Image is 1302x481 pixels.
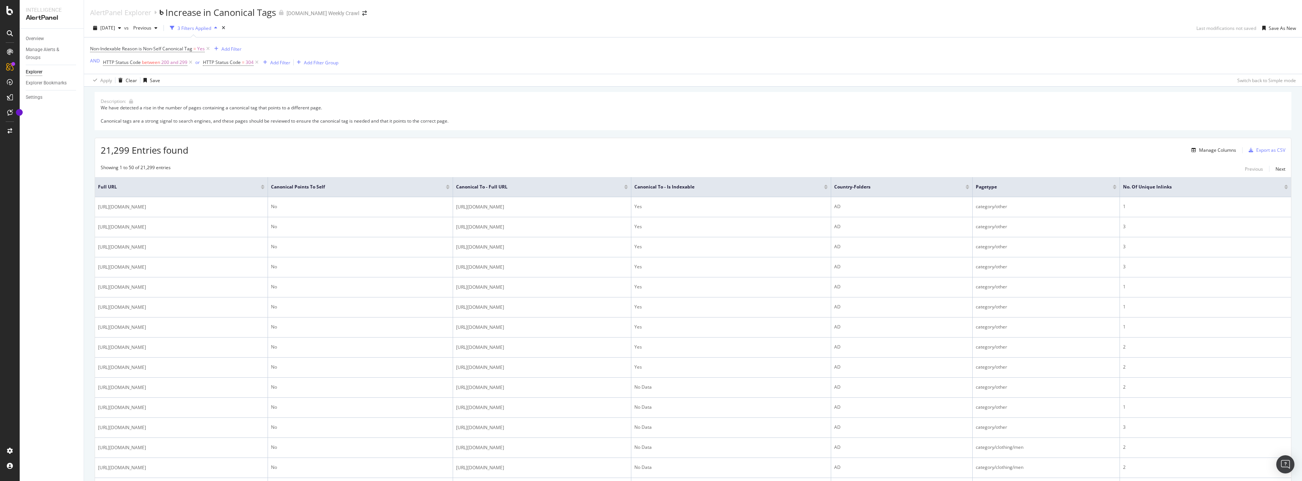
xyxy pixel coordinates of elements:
div: category/other [976,203,1117,210]
span: [URL][DOMAIN_NAME] [456,304,504,311]
span: [URL][DOMAIN_NAME] [456,384,504,391]
span: Canonical To - Full URL [456,184,613,190]
div: AD [834,444,969,451]
button: Clear [115,74,137,86]
div: category/clothing/men [976,464,1117,471]
span: HTTP Status Code [103,59,141,65]
div: Yes [634,263,828,270]
span: [URL][DOMAIN_NAME] [98,203,146,211]
div: Yes [634,344,828,350]
div: Explorer Bookmarks [26,79,67,87]
div: Switch back to Simple mode [1237,77,1296,84]
div: AD [834,324,969,330]
div: Add Filter [221,46,241,52]
div: [DOMAIN_NAME] Weekly Crawl [287,9,359,17]
div: 1 [1123,283,1288,290]
div: category/other [976,384,1117,391]
div: AD [834,223,969,230]
div: 1 [1123,404,1288,411]
span: [URL][DOMAIN_NAME] [98,424,146,431]
span: [URL][DOMAIN_NAME] [98,243,146,251]
div: Add Filter [270,59,290,66]
span: [URL][DOMAIN_NAME] [98,223,146,231]
button: Add Filter Group [294,58,338,67]
div: No [271,223,450,230]
a: Overview [26,35,78,43]
div: category/other [976,263,1117,270]
div: AD [834,364,969,370]
div: category/other [976,223,1117,230]
div: 3 Filters Applied [178,25,211,31]
div: AD [834,203,969,210]
div: No [271,304,450,310]
span: [URL][DOMAIN_NAME] [456,344,504,351]
div: 2 [1123,364,1288,370]
span: between [142,59,160,65]
span: Canonical Points to Self [271,184,435,190]
div: No [271,243,450,250]
span: [URL][DOMAIN_NAME] [98,444,146,451]
div: No [271,424,450,431]
span: 200 and 299 [161,57,187,68]
div: Yes [634,304,828,310]
div: Apply [100,77,112,84]
span: 21,299 Entries found [101,144,188,156]
div: category/other [976,344,1117,350]
span: pagetype [976,184,1101,190]
div: category/other [976,304,1117,310]
span: Yes [197,44,205,54]
span: [URL][DOMAIN_NAME] [456,424,504,431]
div: No Data [634,404,828,411]
div: 3 [1123,223,1288,230]
span: Full URL [98,184,249,190]
span: [URL][DOMAIN_NAME] [456,364,504,371]
span: Previous [130,25,151,31]
div: 3 [1123,243,1288,250]
span: [URL][DOMAIN_NAME] [98,283,146,291]
span: Non-Indexable Reason is Non-Self Canonical Tag [90,45,192,52]
div: No [271,364,450,370]
button: Previous [130,22,160,34]
div: or [195,59,200,65]
a: Settings [26,93,78,101]
div: No Data [634,444,828,451]
span: [URL][DOMAIN_NAME] [98,304,146,311]
div: Increase in Canonical Tags [165,6,276,19]
span: [URL][DOMAIN_NAME] [98,464,146,472]
div: AD [834,404,969,411]
div: Yes [634,243,828,250]
div: category/clothing/men [976,444,1117,451]
span: [URL][DOMAIN_NAME] [456,444,504,451]
button: AND [90,57,100,64]
a: AlertPanel Explorer [90,8,151,17]
span: 304 [246,57,254,68]
div: category/other [976,243,1117,250]
div: AD [834,344,969,350]
a: Explorer Bookmarks [26,79,78,87]
div: Previous [1245,166,1263,172]
div: No Data [634,464,828,471]
div: No [271,464,450,471]
div: Yes [634,283,828,290]
span: [URL][DOMAIN_NAME] [456,223,504,231]
div: 2 [1123,464,1288,471]
button: Previous [1245,164,1263,173]
div: AD [834,263,969,270]
span: vs [124,25,130,31]
span: [URL][DOMAIN_NAME] [98,263,146,271]
span: [URL][DOMAIN_NAME] [98,324,146,331]
div: 1 [1123,324,1288,330]
button: Switch back to Simple mode [1234,74,1296,86]
span: [URL][DOMAIN_NAME] [98,364,146,371]
div: No [271,444,450,451]
div: AD [834,424,969,431]
button: Save As New [1259,22,1296,34]
button: Add Filter [211,44,241,53]
div: AND [90,58,100,64]
div: Intelligence [26,6,78,14]
div: No [271,404,450,411]
div: Yes [634,203,828,210]
div: No [271,203,450,210]
span: [URL][DOMAIN_NAME] [456,263,504,271]
div: category/other [976,404,1117,411]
